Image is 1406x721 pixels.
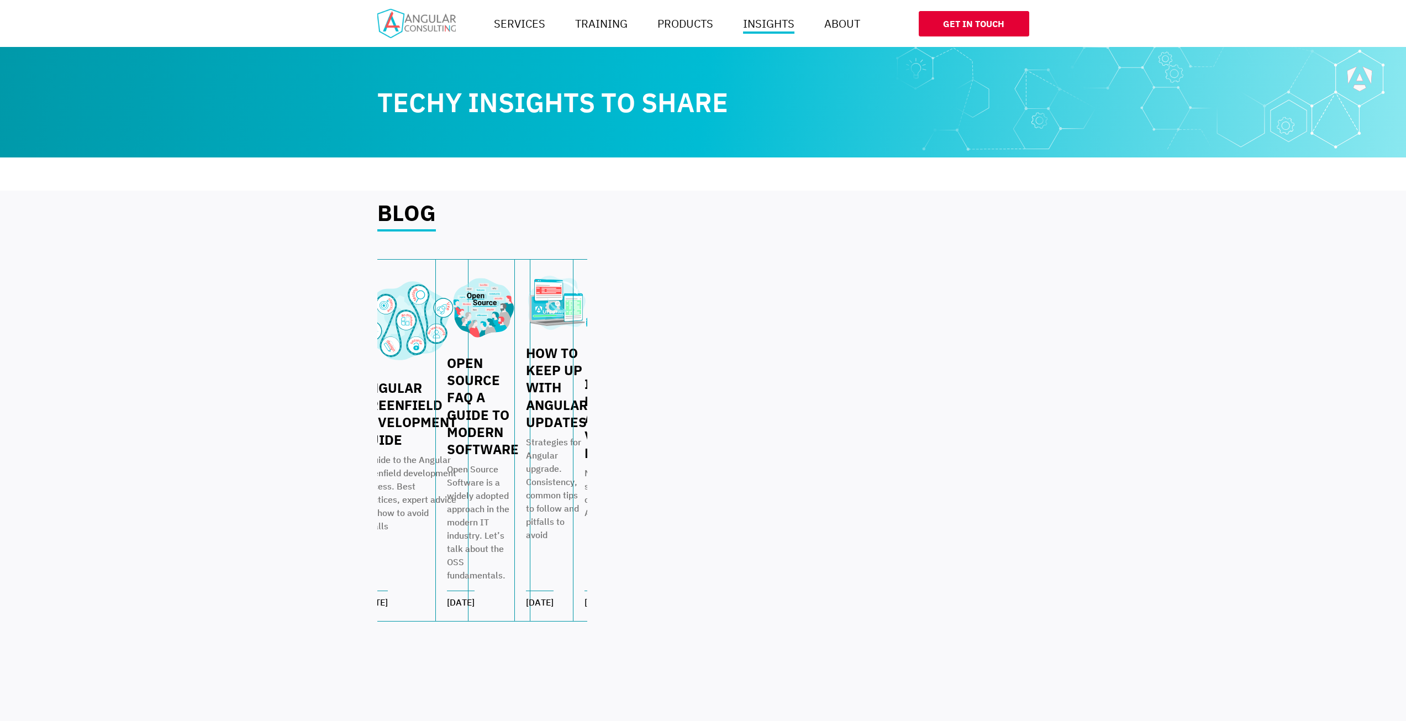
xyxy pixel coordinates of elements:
a: Products [653,13,718,35]
a: Insights [739,13,799,35]
sl-carousel-item: Slide 3 [525,259,588,622]
a: How to keep up with Angular updates [526,344,588,431]
sl-carousel-item: Slide 2 [451,259,514,622]
sl-carousel-item: Slide 1 [377,259,440,622]
a: Training [571,13,632,35]
a: Get In Touch [919,11,1029,36]
h1: Techy insights to share [377,89,808,115]
h2: Blog [377,202,436,231]
a: About [820,13,865,35]
img: Home [377,9,456,38]
a: Services [489,13,550,35]
a: Angular Greenfield Development Guide [360,379,457,449]
a: Open Source FAQ A Guide to Modern Software [447,354,519,458]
